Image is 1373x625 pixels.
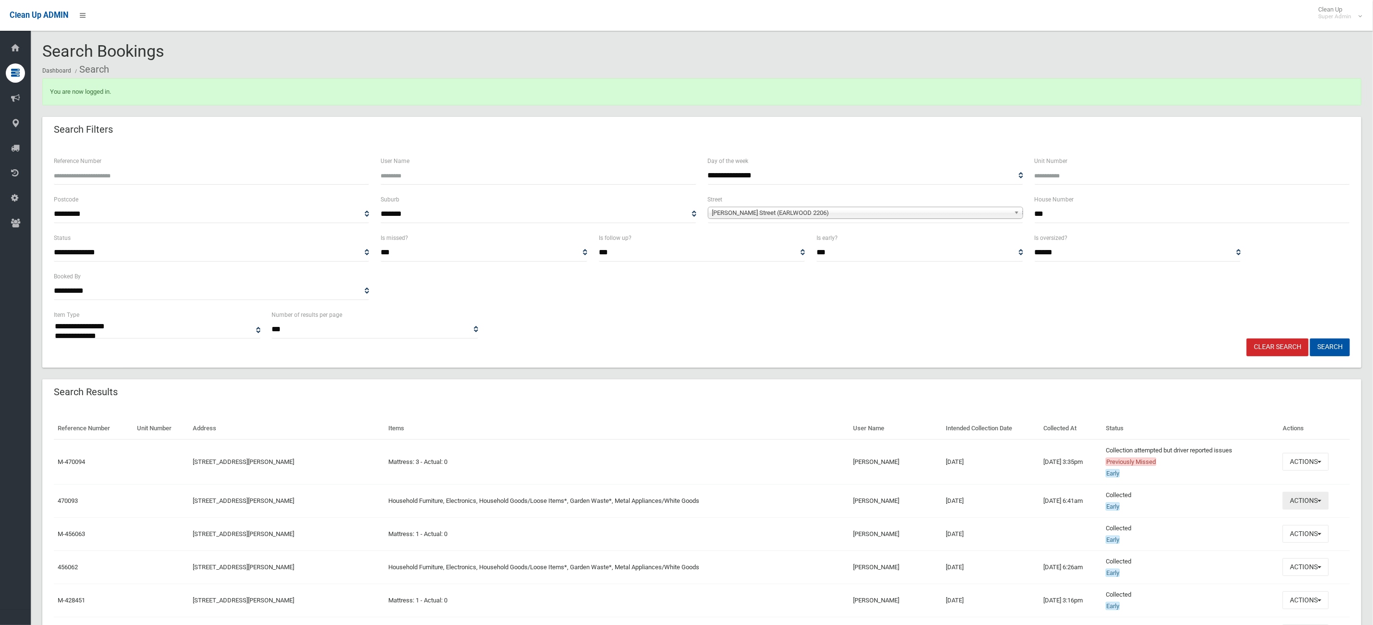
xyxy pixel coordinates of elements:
[1318,13,1351,20] small: Super Admin
[10,11,68,20] span: Clean Up ADMIN
[42,41,164,61] span: Search Bookings
[1283,525,1329,543] button: Actions
[58,597,85,604] a: M-428451
[54,233,71,243] label: Status
[708,194,723,205] label: Street
[54,156,101,166] label: Reference Number
[381,233,408,243] label: Is missed?
[850,517,942,550] td: [PERSON_NAME]
[73,61,109,78] li: Search
[1102,584,1279,617] td: Collected
[58,497,78,504] a: 470093
[381,156,409,166] label: User Name
[384,484,849,517] td: Household Furniture, Electronics, Household Goods/Loose Items*, Garden Waste*, Metal Appliances/W...
[1106,536,1120,544] span: Early
[58,530,85,537] a: M-456063
[850,484,942,517] td: [PERSON_NAME]
[1040,584,1102,617] td: [DATE] 3:16pm
[42,67,71,74] a: Dashboard
[381,194,399,205] label: Suburb
[1040,550,1102,584] td: [DATE] 6:26am
[1283,453,1329,471] button: Actions
[193,458,294,465] a: [STREET_ADDRESS][PERSON_NAME]
[384,550,849,584] td: Household Furniture, Electronics, Household Goods/Loose Items*, Garden Waste*, Metal Appliances/W...
[1247,338,1309,356] a: Clear Search
[1102,439,1279,485] td: Collection attempted but driver reported issues
[850,550,942,584] td: [PERSON_NAME]
[189,418,384,439] th: Address
[1102,418,1279,439] th: Status
[708,156,749,166] label: Day of the week
[1040,484,1102,517] td: [DATE] 6:41am
[942,584,1039,617] td: [DATE]
[1106,602,1120,610] span: Early
[1102,484,1279,517] td: Collected
[384,584,849,617] td: Mattress: 1 - Actual: 0
[712,207,1010,219] span: [PERSON_NAME] Street (EARLWOOD 2206)
[58,563,78,571] a: 456062
[193,497,294,504] a: [STREET_ADDRESS][PERSON_NAME]
[1310,338,1350,356] button: Search
[193,530,294,537] a: [STREET_ADDRESS][PERSON_NAME]
[384,517,849,550] td: Mattress: 1 - Actual: 0
[942,418,1039,439] th: Intended Collection Date
[850,584,942,617] td: [PERSON_NAME]
[1040,439,1102,485] td: [DATE] 3:35pm
[942,439,1039,485] td: [DATE]
[1035,156,1068,166] label: Unit Number
[42,383,129,401] header: Search Results
[1106,469,1120,477] span: Early
[1040,418,1102,439] th: Collected At
[1283,492,1329,510] button: Actions
[193,563,294,571] a: [STREET_ADDRESS][PERSON_NAME]
[42,78,1361,105] div: You are now logged in.
[384,439,849,485] td: Mattress: 3 - Actual: 0
[54,310,79,320] label: Item Type
[599,233,631,243] label: Is follow up?
[850,418,942,439] th: User Name
[58,458,85,465] a: M-470094
[1035,194,1074,205] label: House Number
[1106,569,1120,577] span: Early
[1035,233,1068,243] label: Is oversized?
[272,310,343,320] label: Number of results per page
[1106,502,1120,511] span: Early
[942,484,1039,517] td: [DATE]
[942,517,1039,550] td: [DATE]
[942,550,1039,584] td: [DATE]
[54,194,78,205] label: Postcode
[850,439,942,485] td: [PERSON_NAME]
[816,233,838,243] label: Is early?
[384,418,849,439] th: Items
[1102,550,1279,584] td: Collected
[54,418,133,439] th: Reference Number
[1106,458,1156,466] span: Previously Missed
[1313,6,1361,20] span: Clean Up
[193,597,294,604] a: [STREET_ADDRESS][PERSON_NAME]
[42,120,124,139] header: Search Filters
[133,418,189,439] th: Unit Number
[1283,591,1329,609] button: Actions
[1279,418,1350,439] th: Actions
[54,271,81,282] label: Booked By
[1283,558,1329,576] button: Actions
[1102,517,1279,550] td: Collected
